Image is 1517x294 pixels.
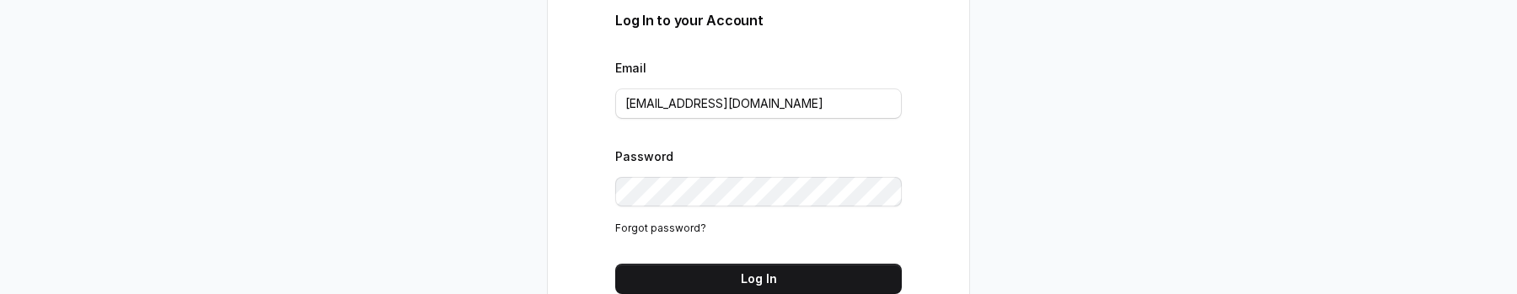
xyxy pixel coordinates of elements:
[615,61,646,75] label: Email
[615,149,673,163] label: Password
[615,222,706,234] a: Forgot password?
[615,88,902,119] input: youremail@example.com
[615,264,902,294] button: Log In
[615,10,902,30] h3: Log In to your Account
